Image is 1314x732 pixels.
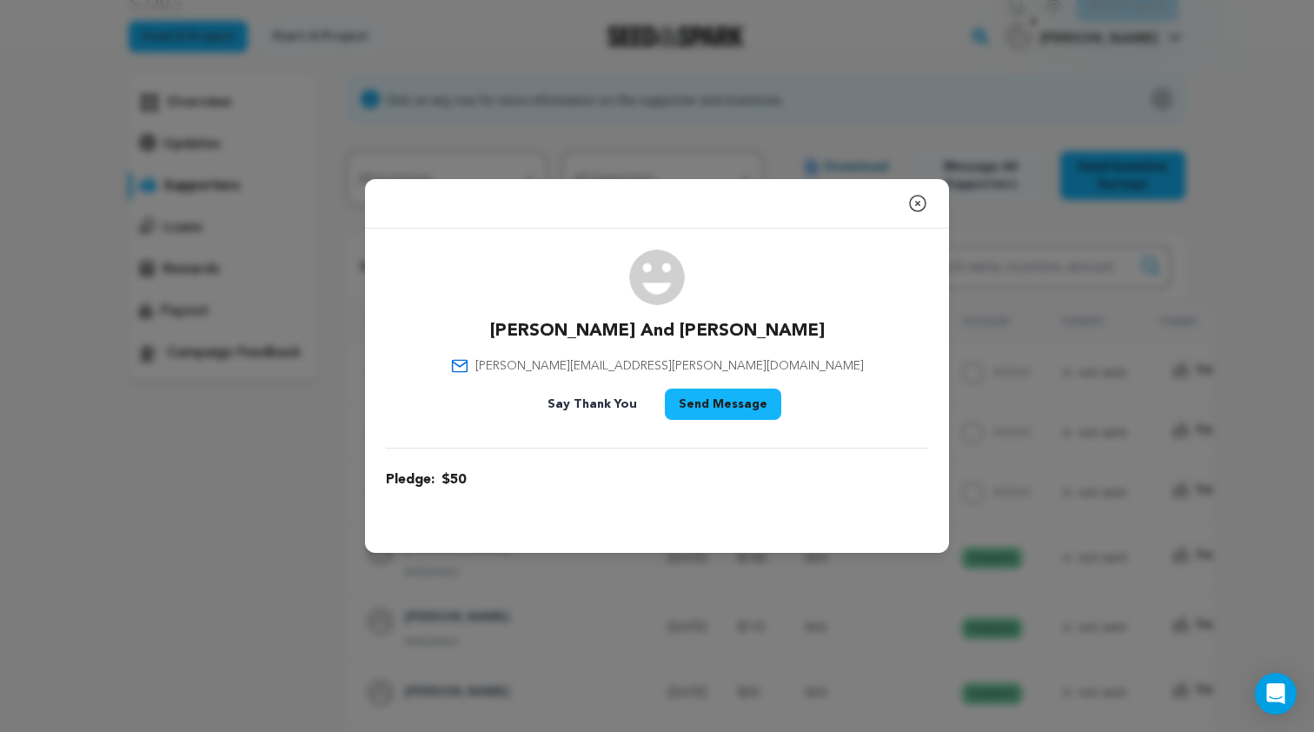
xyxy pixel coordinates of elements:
[629,250,685,305] img: user.png
[1255,673,1297,715] div: Open Intercom Messenger
[441,469,466,490] span: $50
[490,319,825,343] p: [PERSON_NAME] And [PERSON_NAME]
[475,357,864,375] span: [PERSON_NAME][EMAIL_ADDRESS][PERSON_NAME][DOMAIN_NAME]
[665,389,781,420] button: Send Message
[534,389,651,420] button: Say Thank You
[386,469,435,490] span: Pledge:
